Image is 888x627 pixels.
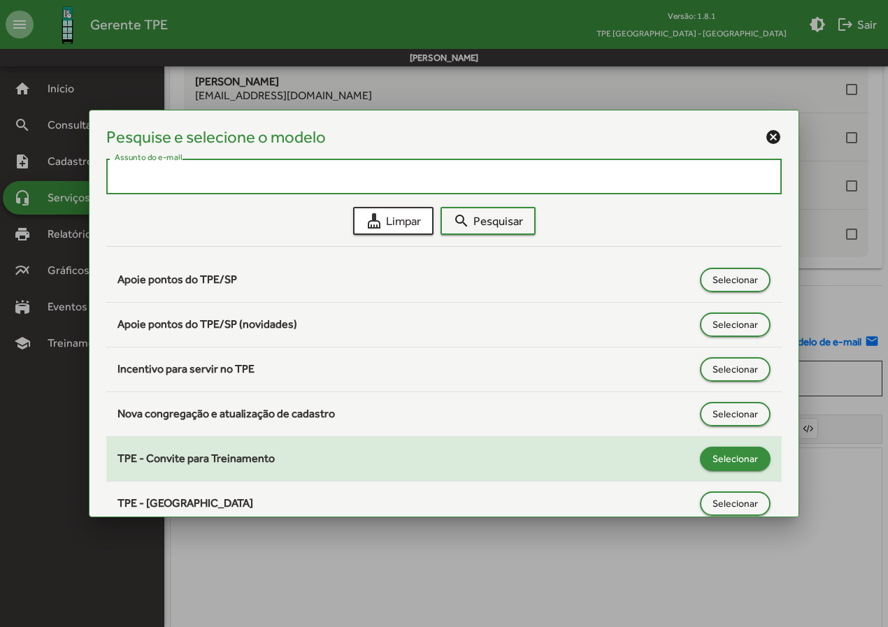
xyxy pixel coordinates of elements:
[106,127,326,147] h4: Pesquise e selecione o modelo
[765,129,782,145] mat-icon: cancel
[700,491,771,516] button: Selecionar
[700,357,771,382] button: Selecionar
[366,212,382,229] mat-icon: cleaning_services
[453,212,470,229] mat-icon: search
[700,312,771,337] button: Selecionar
[700,447,771,471] button: Selecionar
[117,317,297,331] span: Apoie pontos do TPE/SP (novidades)
[117,273,237,286] span: Apoie pontos do TPE/SP
[117,407,335,420] span: Nova congregação e atualização de cadastro
[700,268,771,292] button: Selecionar
[441,207,536,235] button: Pesquisar
[353,207,434,235] button: Limpar
[712,312,758,337] span: Selecionar
[712,446,758,471] span: Selecionar
[712,491,758,516] span: Selecionar
[712,267,758,292] span: Selecionar
[366,208,421,233] span: Limpar
[117,452,275,465] span: TPE - Convite para Treinamento
[712,401,758,426] span: Selecionar
[712,356,758,382] span: Selecionar
[700,402,771,426] button: Selecionar
[117,362,255,375] span: Incentivo para servir no TPE
[117,496,253,510] span: TPE - [GEOGRAPHIC_DATA]
[453,208,523,233] span: Pesquisar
